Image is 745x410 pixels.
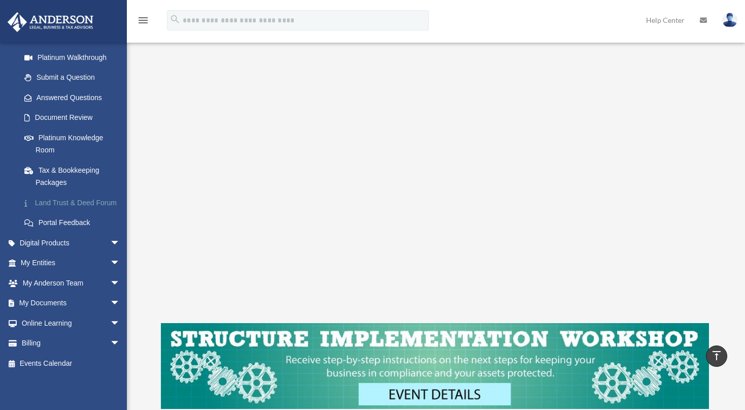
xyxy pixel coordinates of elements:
[7,233,136,253] a: Digital Productsarrow_drop_down
[137,18,149,26] a: menu
[110,273,130,294] span: arrow_drop_down
[14,160,136,193] a: Tax & Bookkeeping Packages
[7,293,136,313] a: My Documentsarrow_drop_down
[722,13,737,27] img: User Pic
[110,253,130,274] span: arrow_drop_down
[7,313,136,333] a: Online Learningarrow_drop_down
[14,108,136,128] a: Document Review
[14,213,136,233] a: Portal Feedback
[5,12,96,32] img: Anderson Advisors Platinum Portal
[14,68,136,88] a: Submit a Question
[14,193,136,213] a: Land Trust & Deed Forum
[7,333,136,354] a: Billingarrow_drop_down
[7,353,136,373] a: Events Calendar
[110,233,130,254] span: arrow_drop_down
[110,333,130,354] span: arrow_drop_down
[706,345,727,367] a: vertical_align_top
[710,350,723,362] i: vertical_align_top
[14,47,136,68] a: Platinum Walkthrough
[110,313,130,334] span: arrow_drop_down
[14,87,136,108] a: Answered Questions
[137,14,149,26] i: menu
[110,293,130,314] span: arrow_drop_down
[170,14,181,25] i: search
[7,253,136,273] a: My Entitiesarrow_drop_down
[14,128,136,160] a: Platinum Knowledge Room
[7,273,136,293] a: My Anderson Teamarrow_drop_down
